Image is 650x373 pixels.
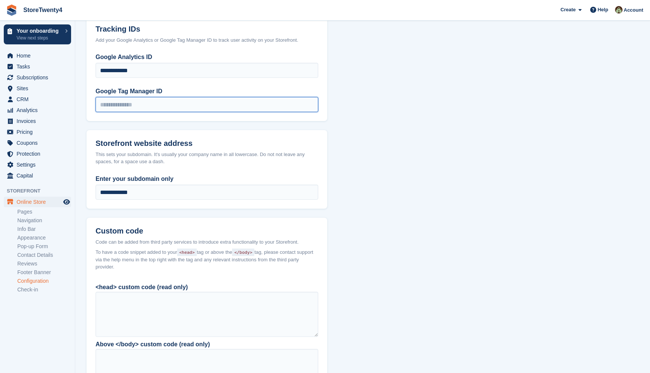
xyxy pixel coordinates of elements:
span: Capital [17,170,62,181]
a: menu [4,72,71,83]
div: Add your Google Analytics or Google Tag Manager ID to track user activity on your Storefront. [96,36,318,44]
a: menu [4,83,71,94]
span: Pricing [17,127,62,137]
a: menu [4,159,71,170]
div: <head> custom code (read only) [96,283,318,292]
a: menu [4,138,71,148]
a: menu [4,116,71,126]
a: Pages [17,208,71,215]
span: Coupons [17,138,62,148]
h2: Storefront website address [96,139,318,148]
p: Your onboarding [17,28,61,33]
span: Tasks [17,61,62,72]
a: Reviews [17,260,71,267]
div: This sets your subdomain. It's usually your company name in all lowercase. Do not not leave any s... [96,151,318,165]
span: Protection [17,149,62,159]
a: Info Bar [17,226,71,233]
a: StoreTwenty4 [20,4,65,16]
a: Check-in [17,286,71,293]
span: Storefront [7,187,75,195]
span: CRM [17,94,62,105]
a: menu [4,105,71,115]
p: View next steps [17,35,61,41]
label: Google Analytics ID [96,53,318,62]
span: Analytics [17,105,62,115]
span: Help [598,6,608,14]
a: Your onboarding View next steps [4,24,71,44]
span: Subscriptions [17,72,62,83]
a: Navigation [17,217,71,224]
img: Lee Hanlon [615,6,623,14]
span: Online Store [17,197,62,207]
span: Account [624,6,643,14]
code: </body> [232,249,254,256]
a: menu [4,170,71,181]
div: Above </body> custom code (read only) [96,340,318,349]
a: menu [4,50,71,61]
label: Google Tag Manager ID [96,87,318,96]
span: Home [17,50,62,61]
span: Invoices [17,116,62,126]
img: stora-icon-8386f47178a22dfd0bd8f6a31ec36ba5ce8667c1dd55bd0f319d3a0aa187defe.svg [6,5,17,16]
a: menu [4,197,71,207]
a: menu [4,94,71,105]
a: Pop-up Form [17,243,71,250]
a: Appearance [17,234,71,241]
span: Settings [17,159,62,170]
code: <head> [177,249,197,256]
a: Configuration [17,277,71,285]
a: menu [4,61,71,72]
a: menu [4,149,71,159]
h2: Tracking IDs [96,25,318,33]
span: Sites [17,83,62,94]
a: menu [4,127,71,137]
a: Preview store [62,197,71,206]
h2: Custom code [96,227,318,235]
span: To have a code snippet added to your tag or above the tag, please contact support via the help me... [96,249,318,271]
label: Enter your subdomain only [96,174,318,183]
span: Create [560,6,576,14]
a: Footer Banner [17,269,71,276]
a: Contact Details [17,252,71,259]
div: Code can be added from third party services to introduce extra functionality to your Storefront. [96,238,318,246]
